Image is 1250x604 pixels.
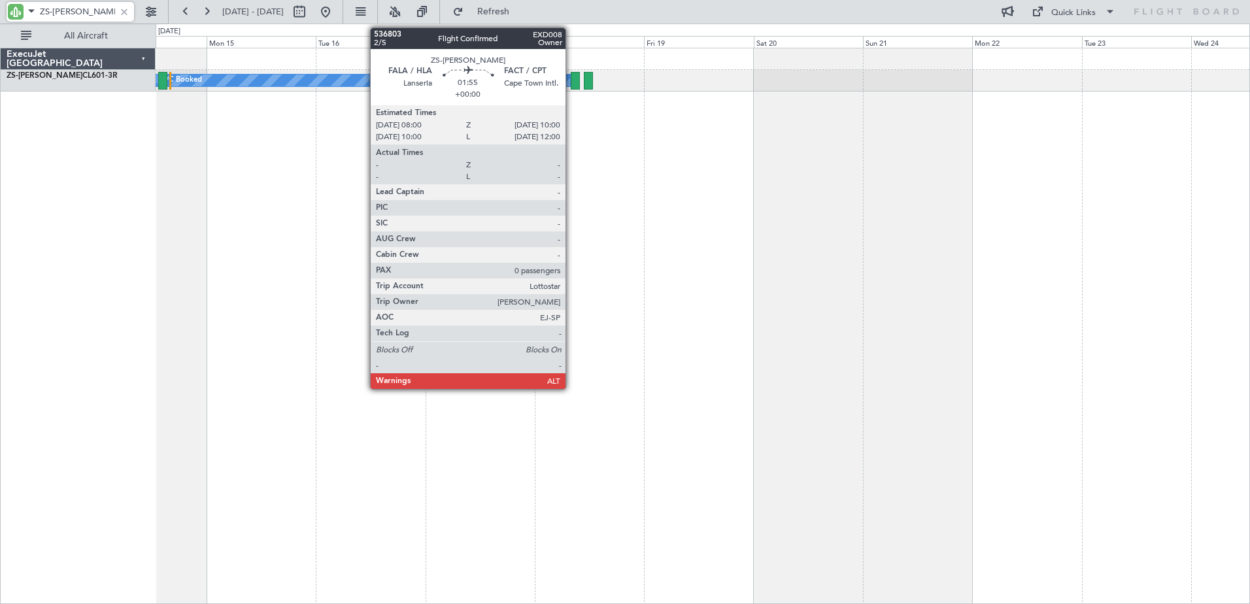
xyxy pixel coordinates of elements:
[222,6,284,18] span: [DATE] - [DATE]
[1082,36,1191,48] div: Tue 23
[7,72,118,80] a: ZS-[PERSON_NAME]CL601-3R
[34,31,138,41] span: All Aircraft
[14,25,142,46] button: All Aircraft
[426,36,535,48] div: Wed 17
[754,36,863,48] div: Sat 20
[207,36,316,48] div: Mon 15
[863,36,972,48] div: Sun 21
[1025,1,1122,22] button: Quick Links
[316,36,425,48] div: Tue 16
[40,2,115,22] input: A/C (Reg. or Type)
[7,72,82,80] span: ZS-[PERSON_NAME]
[161,71,202,90] div: A/C Booked
[158,26,180,37] div: [DATE]
[644,36,753,48] div: Fri 19
[447,1,525,22] button: Refresh
[466,7,521,16] span: Refresh
[972,36,1081,48] div: Mon 22
[1051,7,1096,20] div: Quick Links
[535,36,644,48] div: Thu 18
